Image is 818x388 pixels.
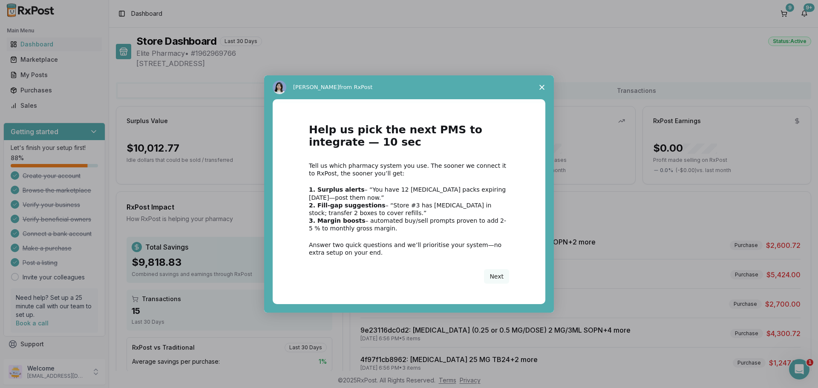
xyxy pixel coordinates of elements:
[309,162,509,177] div: Tell us which pharmacy system you use. The sooner we connect it to RxPost, the sooner you’ll get:
[293,84,339,90] span: [PERSON_NAME]
[309,241,509,256] div: Answer two quick questions and we’ll prioritise your system—no extra setup on your end.
[530,75,554,99] span: Close survey
[339,84,372,90] span: from RxPost
[309,124,509,153] h1: Help us pick the next PMS to integrate — 10 sec
[309,186,365,193] b: 1. Surplus alerts
[309,217,509,232] div: – automated buy/sell prompts proven to add 2-5 % to monthly gross margin.
[309,186,509,201] div: – “You have 12 [MEDICAL_DATA] packs expiring [DATE]—post them now.”
[484,269,509,284] button: Next
[309,201,509,217] div: – “Store #3 has [MEDICAL_DATA] in stock; transfer 2 boxes to cover refills.”
[273,80,286,94] img: Profile image for Alice
[309,217,366,224] b: 3. Margin boosts
[309,202,386,209] b: 2. Fill-gap suggestions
